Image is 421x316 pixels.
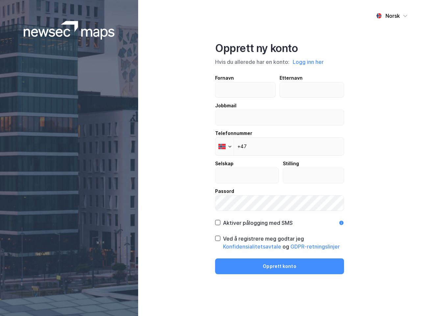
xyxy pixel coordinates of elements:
[215,42,344,55] div: Opprett ny konto
[291,58,326,66] button: Logg inn her
[24,21,115,39] img: logoWhite.bf58a803f64e89776f2b079ca2356427.svg
[215,129,344,137] div: Telefonnummer
[215,258,344,274] button: Opprett konto
[215,74,276,82] div: Fornavn
[215,137,344,156] input: Telefonnummer
[215,160,279,168] div: Selskap
[385,12,400,20] div: Norsk
[280,74,344,82] div: Etternavn
[283,160,344,168] div: Stilling
[223,219,293,227] div: Aktiver pålogging med SMS
[215,138,234,155] div: Norway: + 47
[223,235,344,250] div: Ved å registrere meg godtar jeg og
[215,187,344,195] div: Passord
[388,284,421,316] iframe: Chat Widget
[215,102,344,110] div: Jobbmail
[215,58,344,66] div: Hvis du allerede har en konto:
